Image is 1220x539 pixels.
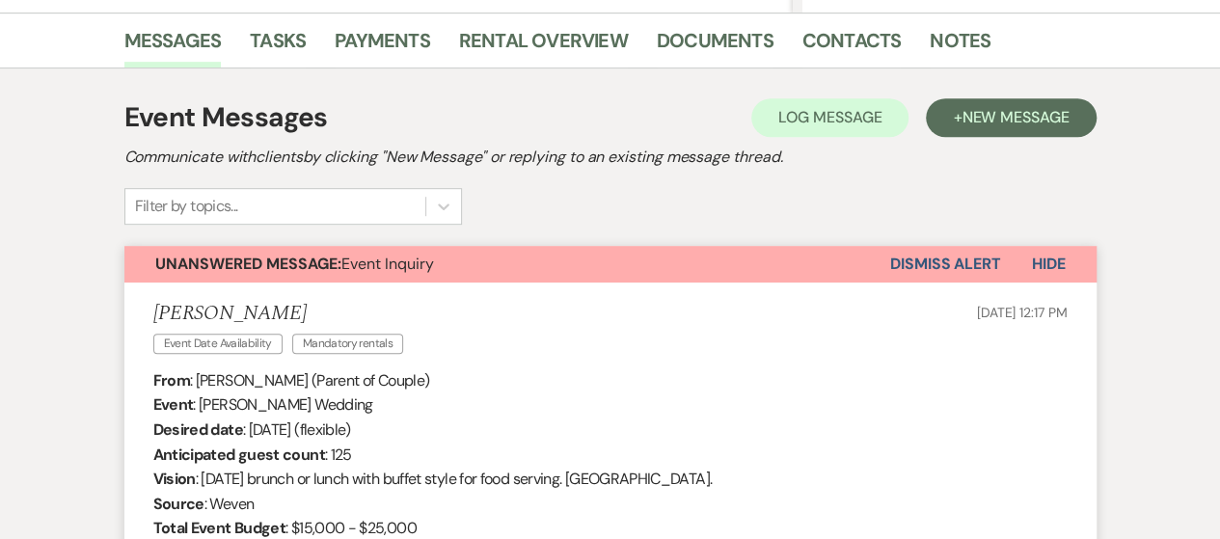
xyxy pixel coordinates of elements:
a: Payments [335,25,430,67]
span: Mandatory rentals [292,334,403,354]
span: New Message [962,107,1069,127]
span: Hide [1032,254,1066,274]
b: Total Event Budget [153,518,285,538]
span: Log Message [778,107,881,127]
span: Event Date Availability [153,334,283,354]
span: Event Inquiry [155,254,434,274]
b: Desired date [153,419,243,440]
button: Dismiss Alert [890,246,1001,283]
b: Anticipated guest count [153,445,325,465]
button: Hide [1001,246,1097,283]
div: Filter by topics... [135,195,238,218]
a: Notes [930,25,990,67]
b: From [153,370,190,391]
strong: Unanswered Message: [155,254,341,274]
a: Rental Overview [459,25,628,67]
a: Contacts [802,25,902,67]
a: Messages [124,25,222,67]
span: [DATE] 12:17 PM [977,304,1068,321]
h5: [PERSON_NAME] [153,302,413,326]
a: Documents [657,25,773,67]
a: Tasks [250,25,306,67]
b: Source [153,494,204,514]
b: Vision [153,469,196,489]
button: +New Message [926,98,1096,137]
button: Unanswered Message:Event Inquiry [124,246,890,283]
button: Log Message [751,98,908,137]
h2: Communicate with clients by clicking "New Message" or replying to an existing message thread. [124,146,1097,169]
b: Event [153,394,194,415]
h1: Event Messages [124,97,328,138]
